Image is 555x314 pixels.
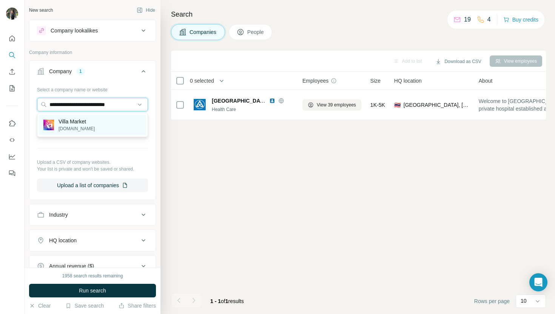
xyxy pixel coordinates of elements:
[37,159,148,166] p: Upload a CSV of company websites.
[29,231,156,249] button: HQ location
[302,77,328,85] span: Employees
[529,273,547,291] div: Open Intercom Messenger
[76,68,85,75] div: 1
[503,14,538,25] button: Buy credits
[225,298,228,304] span: 1
[210,298,221,304] span: 1 - 1
[394,101,401,109] span: 🇹🇭
[269,98,275,104] img: LinkedIn logo
[51,27,98,34] div: Company lookalikes
[190,28,217,36] span: Companies
[49,237,77,244] div: HQ location
[29,7,53,14] div: New search
[29,62,156,83] button: Company1
[404,101,470,109] span: [GEOGRAPHIC_DATA], [GEOGRAPHIC_DATA]
[302,99,361,111] button: View 39 employees
[29,206,156,224] button: Industry
[79,287,106,294] span: Run search
[247,28,265,36] span: People
[49,262,94,270] div: Annual revenue ($)
[37,179,148,192] button: Upload a list of companies
[6,48,18,62] button: Search
[212,98,268,104] span: [GEOGRAPHIC_DATA]
[6,32,18,45] button: Quick start
[37,166,148,172] p: Your list is private and won't be saved or shared.
[6,8,18,20] img: Avatar
[190,77,214,85] span: 0 selected
[194,99,206,111] img: Logo of Ramkhamhaeng Hospital
[59,118,95,125] p: Villa Market
[6,65,18,78] button: Enrich CSV
[43,120,54,130] img: Villa Market
[29,22,156,40] button: Company lookalikes
[370,101,385,109] span: 1K-5K
[210,298,244,304] span: results
[29,284,156,297] button: Run search
[6,166,18,180] button: Feedback
[49,68,72,75] div: Company
[6,133,18,147] button: Use Surfe API
[6,82,18,95] button: My lists
[221,298,225,304] span: of
[171,9,546,20] h4: Search
[37,83,148,93] div: Select a company name or website
[370,77,381,85] span: Size
[317,102,356,108] span: View 39 employees
[119,302,156,309] button: Share filters
[474,297,510,305] span: Rows per page
[394,77,422,85] span: HQ location
[29,302,51,309] button: Clear
[521,297,527,305] p: 10
[59,125,95,132] p: [DOMAIN_NAME]
[29,257,156,275] button: Annual revenue ($)
[6,117,18,130] button: Use Surfe on LinkedIn
[62,272,123,279] div: 1958 search results remaining
[487,15,491,24] p: 4
[479,77,493,85] span: About
[65,302,104,309] button: Save search
[29,49,156,56] p: Company information
[212,106,293,113] div: Health Care
[464,15,471,24] p: 19
[131,5,160,16] button: Hide
[6,150,18,163] button: Dashboard
[49,211,68,219] div: Industry
[430,56,486,67] button: Download as CSV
